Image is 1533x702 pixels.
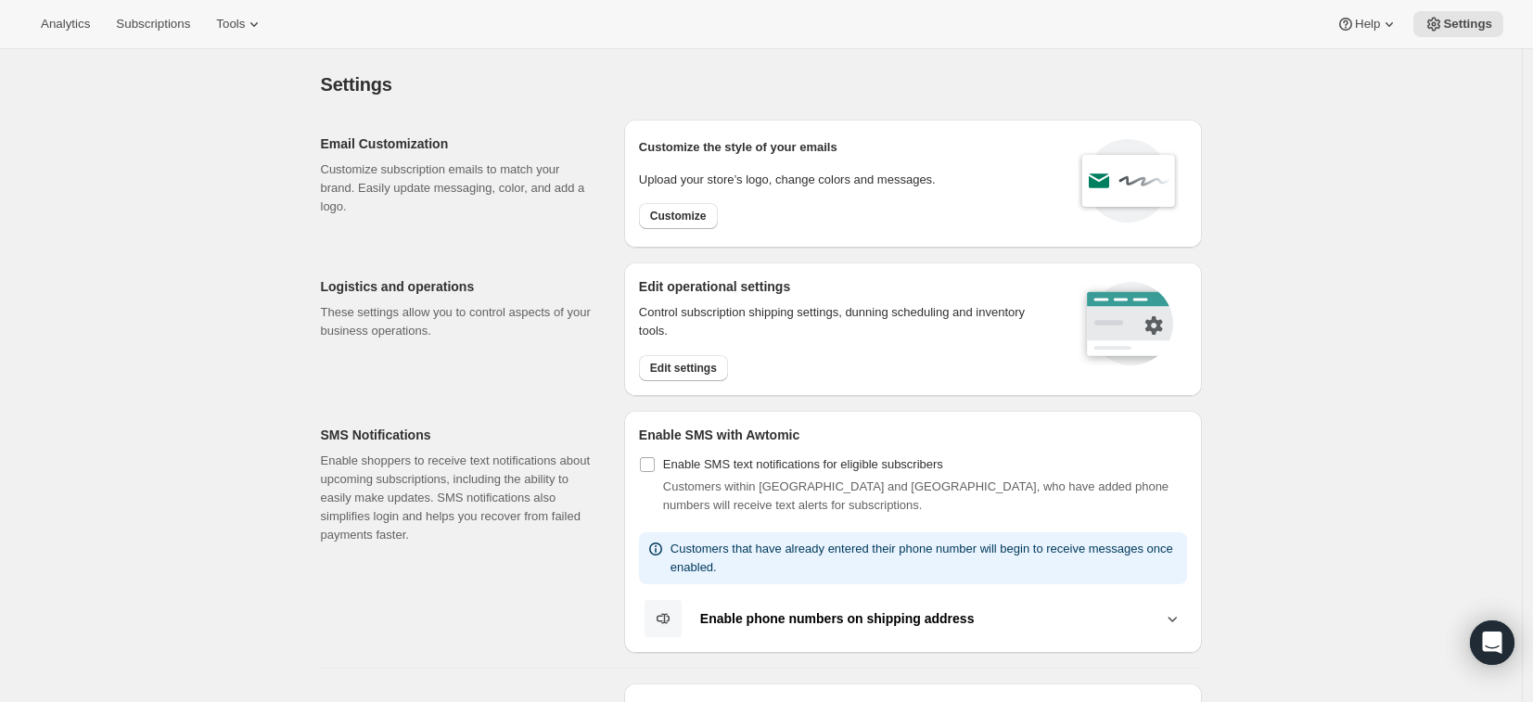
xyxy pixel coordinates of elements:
[321,134,594,153] h2: Email Customization
[639,355,728,381] button: Edit settings
[116,17,190,32] span: Subscriptions
[321,160,594,216] p: Customize subscription emails to match your brand. Easily update messaging, color, and add a logo.
[41,17,90,32] span: Analytics
[639,171,936,189] p: Upload your store’s logo, change colors and messages.
[700,611,975,626] b: Enable phone numbers on shipping address
[205,11,275,37] button: Tools
[1325,11,1410,37] button: Help
[105,11,201,37] button: Subscriptions
[321,303,594,340] p: These settings allow you to control aspects of your business operations.
[650,361,717,376] span: Edit settings
[321,426,594,444] h2: SMS Notifications
[663,457,943,471] span: Enable SMS text notifications for eligible subscribers
[639,138,837,157] p: Customize the style of your emails
[1470,620,1514,665] div: Open Intercom Messenger
[1355,17,1380,32] span: Help
[639,599,1187,638] button: Enable phone numbers on shipping address
[650,209,707,223] span: Customize
[671,540,1180,577] p: Customers that have already entered their phone number will begin to receive messages once enabled.
[639,277,1054,296] h2: Edit operational settings
[1413,11,1503,37] button: Settings
[1443,17,1492,32] span: Settings
[639,203,718,229] button: Customize
[321,452,594,544] p: Enable shoppers to receive text notifications about upcoming subscriptions, including the ability...
[30,11,101,37] button: Analytics
[321,74,392,95] span: Settings
[216,17,245,32] span: Tools
[639,426,1187,444] h2: Enable SMS with Awtomic
[639,303,1054,340] p: Control subscription shipping settings, dunning scheduling and inventory tools.
[321,277,594,296] h2: Logistics and operations
[663,479,1169,512] span: Customers within [GEOGRAPHIC_DATA] and [GEOGRAPHIC_DATA], who have added phone numbers will recei...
